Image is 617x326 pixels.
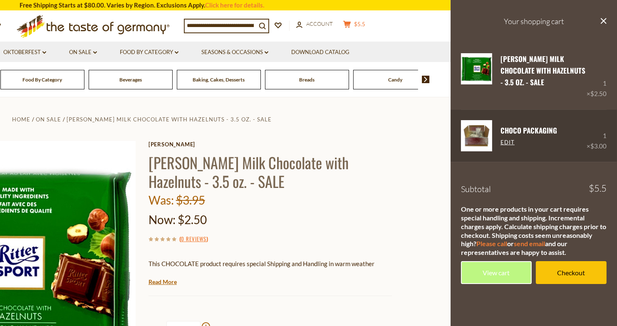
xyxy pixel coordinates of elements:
a: View cart [461,261,532,284]
div: One or more products in your cart requires special handling and shipping. Incremental charges app... [461,205,607,257]
a: [PERSON_NAME] Milk Chocolate with Hazelnuts - 3.5 oz. - SALE [501,54,585,88]
a: Food By Category [120,48,178,57]
span: Subtotal [461,184,491,194]
span: $2.50 [590,90,607,97]
a: Edit [501,139,515,146]
a: [PERSON_NAME] [149,141,392,148]
a: Home [12,116,30,123]
div: 1 × [587,120,607,151]
a: Read More [149,278,177,286]
label: Was: [149,193,174,207]
a: Oktoberfest [3,48,46,57]
span: $3.95 [176,193,205,207]
a: Checkout [536,261,607,284]
a: 0 Reviews [181,235,206,244]
img: CHOCO Packaging [461,120,492,151]
a: Seasons & Occasions [201,48,268,57]
label: Now: [149,212,176,227]
a: Beverages [119,77,142,83]
img: next arrow [422,76,430,83]
span: $2.50 [178,212,207,227]
div: 1 × [587,53,607,99]
button: $5.5 [342,20,367,31]
span: $5.5 [589,184,607,193]
a: Food By Category [22,77,62,83]
span: $3.00 [590,142,607,150]
a: Candy [388,77,402,83]
a: send email [514,240,545,247]
p: This CHOCOLATE product requires special Shipping and Handling in warm weather [149,259,392,269]
li: We will ship this product in heat-protective packaging and ice during warm weather months or to w... [156,275,392,286]
a: Please call [476,240,507,247]
a: On Sale [36,116,61,123]
a: [PERSON_NAME] Milk Chocolate with Hazelnuts - 3.5 oz. - SALE [67,116,272,123]
span: ( ) [179,235,208,243]
a: Click here for details. [206,1,265,9]
a: Ritter Milk Chocolate with Hazelnuts [461,53,492,99]
img: Ritter Milk Chocolate with Hazelnuts [461,53,492,84]
a: Breads [299,77,315,83]
a: CHOCO Packaging [501,125,557,136]
a: On Sale [69,48,97,57]
a: Baking, Cakes, Desserts [193,77,245,83]
a: Account [296,20,333,29]
span: Account [307,20,333,27]
span: $5.5 [354,21,365,27]
a: Download Catalog [291,48,349,57]
h1: [PERSON_NAME] Milk Chocolate with Hazelnuts - 3.5 oz. - SALE [149,153,392,190]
